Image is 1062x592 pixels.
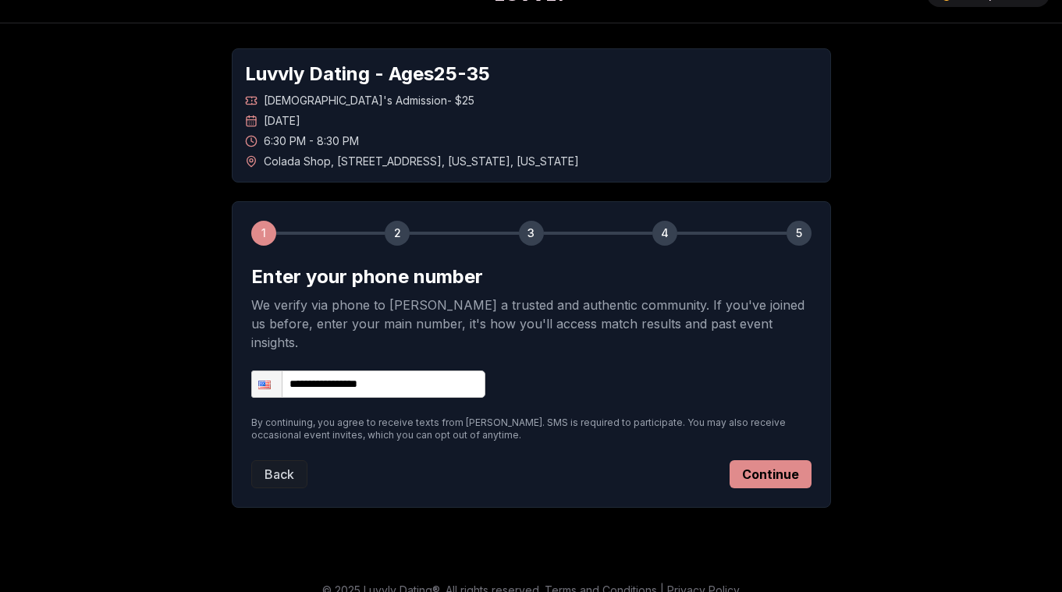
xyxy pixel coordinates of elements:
[264,154,579,169] span: Colada Shop , [STREET_ADDRESS] , [US_STATE] , [US_STATE]
[519,221,544,246] div: 3
[264,93,474,108] span: [DEMOGRAPHIC_DATA]'s Admission - $25
[251,264,812,289] h2: Enter your phone number
[251,460,307,488] button: Back
[251,417,812,441] p: By continuing, you agree to receive texts from [PERSON_NAME]. SMS is required to participate. You...
[245,62,818,87] h1: Luvvly Dating - Ages 25 - 35
[730,460,812,488] button: Continue
[652,221,677,246] div: 4
[251,296,812,352] p: We verify via phone to [PERSON_NAME] a trusted and authentic community. If you've joined us befor...
[251,221,276,246] div: 1
[264,113,300,129] span: [DATE]
[264,133,359,149] span: 6:30 PM - 8:30 PM
[385,221,410,246] div: 2
[252,371,282,397] div: United States: + 1
[787,221,812,246] div: 5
